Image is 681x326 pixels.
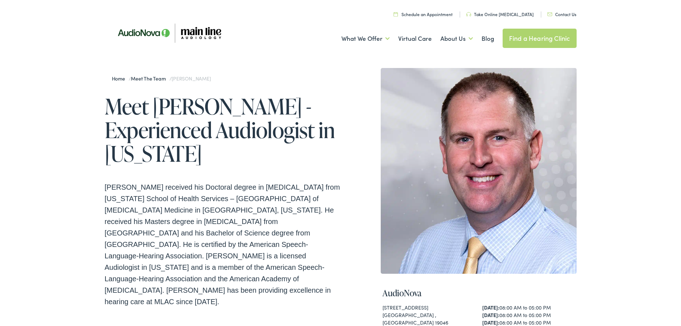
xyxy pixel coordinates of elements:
[131,75,169,82] a: Meet the Team
[466,11,534,17] a: Take Online [MEDICAL_DATA]
[482,319,499,326] strong: [DATE]:
[383,304,475,311] div: [STREET_ADDRESS]
[440,25,473,52] a: About Us
[341,25,390,52] a: What We Offer
[482,311,499,318] strong: [DATE]:
[482,304,499,311] strong: [DATE]:
[172,75,211,82] span: [PERSON_NAME]
[547,13,552,16] img: utility icon
[394,12,398,16] img: utility icon
[503,29,577,48] a: Find a Hearing Clinic
[381,68,577,274] img: Brian Harrington, Audiologist for Main Line Audiology in Jenkintown and Audubon, PA.
[112,75,129,82] a: Home
[383,288,575,298] h4: AudioNova
[112,75,211,82] span: / /
[466,12,471,16] img: utility icon
[398,25,432,52] a: Virtual Care
[105,94,341,165] h1: Meet [PERSON_NAME] - Experienced Audiologist in [US_STATE]
[105,181,341,307] p: [PERSON_NAME] received his Doctoral degree in [MEDICAL_DATA] from [US_STATE] School of Health Ser...
[547,11,576,17] a: Contact Us
[482,25,494,52] a: Blog
[394,11,453,17] a: Schedule an Appointment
